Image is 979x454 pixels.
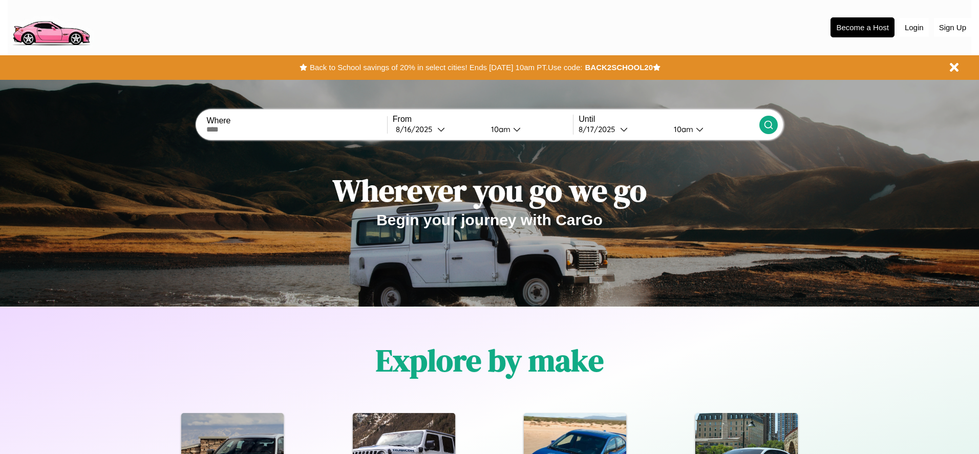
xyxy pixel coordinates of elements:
button: 8/16/2025 [393,124,483,135]
div: 8 / 17 / 2025 [579,124,620,134]
b: BACK2SCHOOL20 [585,63,653,72]
label: From [393,115,573,124]
button: 10am [666,124,759,135]
button: Login [900,18,929,37]
button: Back to School savings of 20% in select cities! Ends [DATE] 10am PT.Use code: [307,60,585,75]
button: Become a Host [831,17,895,37]
button: 10am [483,124,573,135]
label: Until [579,115,759,124]
label: Where [206,116,387,125]
button: Sign Up [934,18,971,37]
div: 8 / 16 / 2025 [396,124,437,134]
div: 10am [486,124,513,134]
h1: Explore by make [376,339,604,381]
div: 10am [669,124,696,134]
img: logo [8,5,94,48]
